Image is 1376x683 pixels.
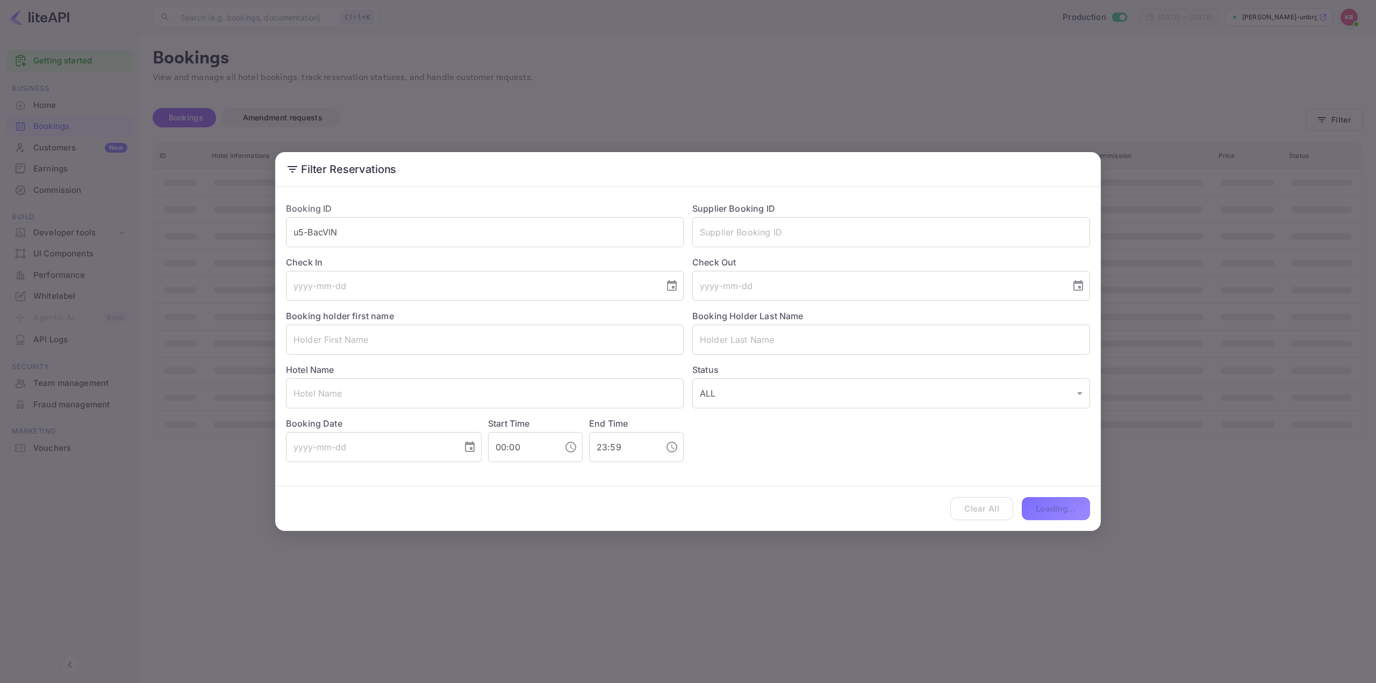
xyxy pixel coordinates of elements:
input: Booking ID [286,217,684,247]
label: Start Time [488,418,530,429]
button: Choose time, selected time is 11:59 PM [661,436,683,458]
div: ALL [692,378,1090,408]
input: hh:mm [488,432,556,462]
button: Choose date [661,275,683,297]
input: yyyy-mm-dd [286,432,455,462]
input: hh:mm [589,432,657,462]
label: Booking holder first name [286,311,394,321]
input: Holder First Name [286,325,684,355]
button: Choose time, selected time is 12:00 AM [560,436,582,458]
label: Check In [286,256,684,269]
h2: Filter Reservations [275,152,1101,186]
label: Supplier Booking ID [692,203,775,214]
button: Choose date [1067,275,1089,297]
label: Booking Date [286,417,482,430]
button: Choose date [459,436,481,458]
label: End Time [589,418,628,429]
input: yyyy-mm-dd [286,271,657,301]
label: Booking Holder Last Name [692,311,804,321]
input: Hotel Name [286,378,684,408]
label: Hotel Name [286,364,334,375]
label: Booking ID [286,203,332,214]
input: yyyy-mm-dd [692,271,1063,301]
input: Holder Last Name [692,325,1090,355]
label: Check Out [692,256,1090,269]
input: Supplier Booking ID [692,217,1090,247]
label: Status [692,363,1090,376]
